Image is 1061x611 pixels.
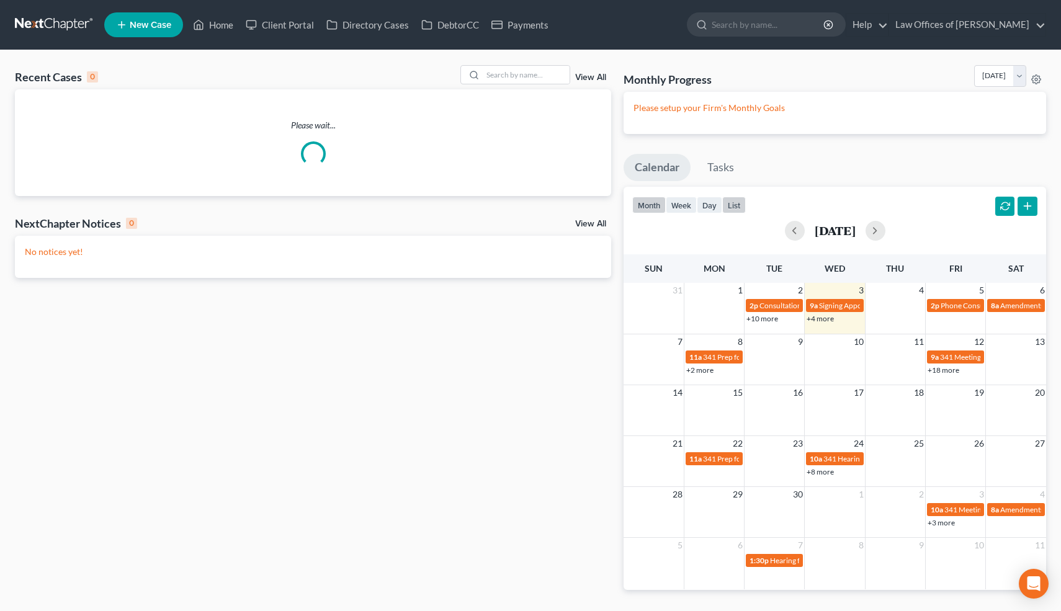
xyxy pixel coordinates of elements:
[825,263,845,274] span: Wed
[676,538,684,553] span: 5
[15,69,98,84] div: Recent Cases
[886,263,904,274] span: Thu
[187,14,240,36] a: Home
[736,334,744,349] span: 8
[931,505,943,514] span: 10a
[485,14,555,36] a: Payments
[973,334,985,349] span: 12
[978,487,985,502] span: 3
[931,301,939,310] span: 2p
[575,220,606,228] a: View All
[913,334,925,349] span: 11
[666,197,697,213] button: week
[712,13,825,36] input: Search by name...
[1034,385,1046,400] span: 20
[25,246,601,258] p: No notices yet!
[918,538,925,553] span: 9
[676,334,684,349] span: 7
[645,263,663,274] span: Sun
[770,556,933,565] span: Hearing for [PERSON_NAME] & [PERSON_NAME]
[483,66,570,84] input: Search by name...
[913,385,925,400] span: 18
[918,283,925,298] span: 4
[928,365,959,375] a: +18 more
[978,283,985,298] span: 5
[823,454,1000,463] span: 341 Hearing for [PERSON_NAME] & [PERSON_NAME]
[703,352,804,362] span: 341 Prep for [PERSON_NAME]
[810,301,818,310] span: 9a
[746,314,778,323] a: +10 more
[857,283,865,298] span: 3
[624,154,691,181] a: Calendar
[1019,569,1049,599] div: Open Intercom Messenger
[991,301,999,310] span: 8a
[797,538,804,553] span: 7
[671,487,684,502] span: 28
[940,352,1052,362] span: 341 Meeting for [PERSON_NAME]
[126,218,137,229] div: 0
[853,334,865,349] span: 10
[949,263,962,274] span: Fri
[1000,505,1045,514] span: Amendments:
[633,102,1036,114] p: Please setup your Firm's Monthly Goals
[973,385,985,400] span: 19
[973,436,985,451] span: 26
[15,216,137,231] div: NextChapter Notices
[703,454,804,463] span: 341 Prep for [PERSON_NAME]
[750,301,758,310] span: 2p
[1039,487,1046,502] span: 4
[973,538,985,553] span: 10
[320,14,415,36] a: Directory Cases
[15,119,611,132] p: Please wait...
[732,436,744,451] span: 22
[889,14,1045,36] a: Law Offices of [PERSON_NAME]
[415,14,485,36] a: DebtorCC
[624,72,712,87] h3: Monthly Progress
[928,518,955,527] a: +3 more
[815,224,856,237] h2: [DATE]
[632,197,666,213] button: month
[918,487,925,502] span: 2
[1034,538,1046,553] span: 11
[1034,334,1046,349] span: 13
[697,197,722,213] button: day
[1008,263,1024,274] span: Sat
[671,283,684,298] span: 31
[931,352,939,362] span: 9a
[792,385,804,400] span: 16
[1039,283,1046,298] span: 6
[807,314,834,323] a: +4 more
[797,283,804,298] span: 2
[1000,301,1045,310] span: Amendments:
[759,301,947,310] span: Consultation for [GEOGRAPHIC_DATA][PERSON_NAME]
[722,197,746,213] button: list
[689,352,702,362] span: 11a
[1034,436,1046,451] span: 27
[944,505,1056,514] span: 341 Meeting for [PERSON_NAME]
[689,454,702,463] span: 11a
[575,73,606,82] a: View All
[810,454,822,463] span: 10a
[857,487,865,502] span: 1
[857,538,865,553] span: 8
[671,385,684,400] span: 14
[240,14,320,36] a: Client Portal
[807,467,834,476] a: +8 more
[846,14,888,36] a: Help
[696,154,745,181] a: Tasks
[853,385,865,400] span: 17
[130,20,171,30] span: New Case
[671,436,684,451] span: 21
[686,365,714,375] a: +2 more
[797,334,804,349] span: 9
[750,556,769,565] span: 1:30p
[87,71,98,83] div: 0
[732,385,744,400] span: 15
[766,263,782,274] span: Tue
[853,436,865,451] span: 24
[792,487,804,502] span: 30
[704,263,725,274] span: Mon
[792,436,804,451] span: 23
[991,505,999,514] span: 8a
[732,487,744,502] span: 29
